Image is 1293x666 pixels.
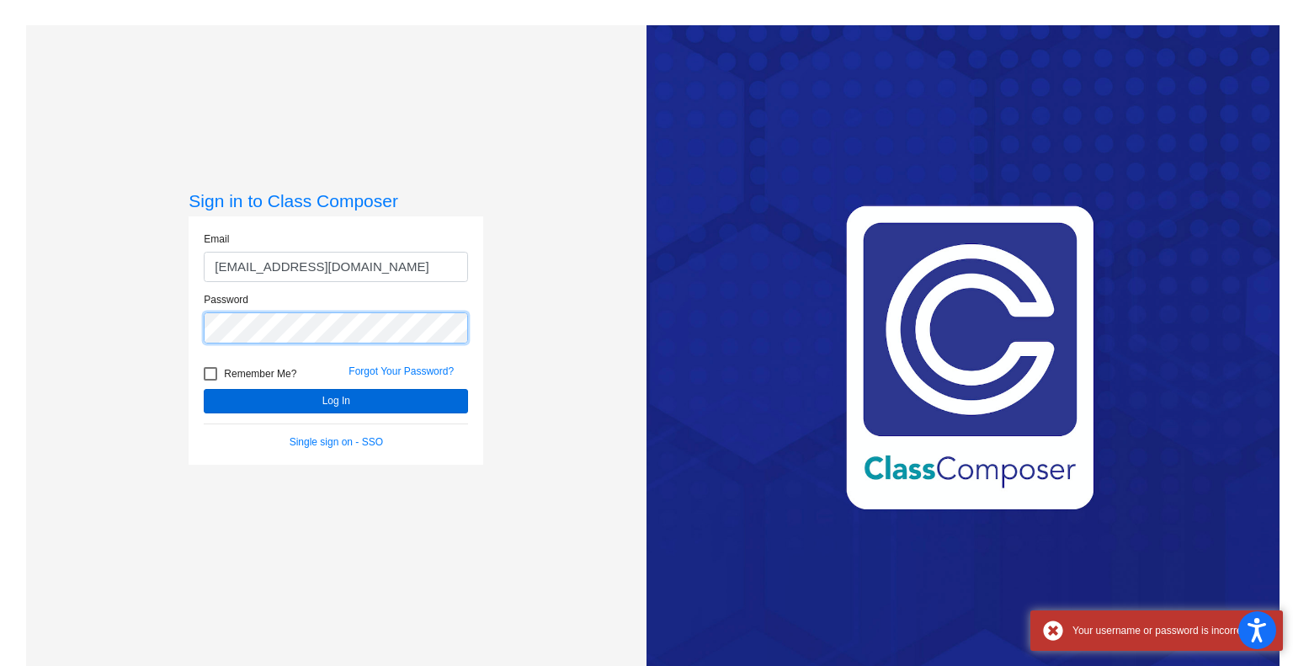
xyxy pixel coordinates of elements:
[204,389,468,413] button: Log In
[224,364,296,384] span: Remember Me?
[349,365,454,377] a: Forgot Your Password?
[189,190,483,211] h3: Sign in to Class Composer
[204,292,248,307] label: Password
[1072,623,1270,638] div: Your username or password is incorrect
[290,436,383,448] a: Single sign on - SSO
[204,232,229,247] label: Email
